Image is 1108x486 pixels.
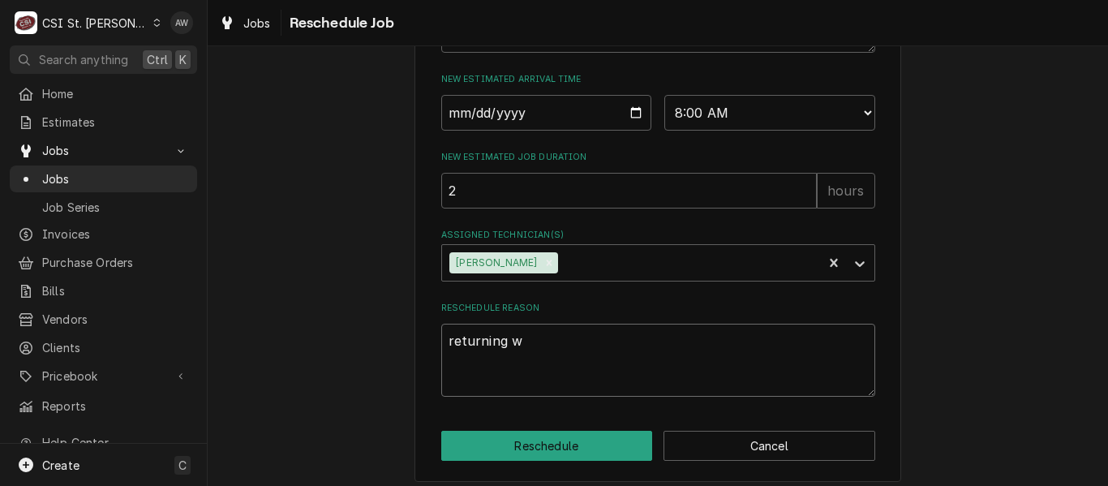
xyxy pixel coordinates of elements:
[42,339,189,356] span: Clients
[213,10,277,37] a: Jobs
[10,306,197,333] a: Vendors
[243,15,271,32] span: Jobs
[42,368,165,385] span: Pricebook
[42,434,187,451] span: Help Center
[10,363,197,389] a: Go to Pricebook
[664,95,875,131] select: Time Select
[15,11,37,34] div: CSI St. Louis's Avatar
[441,229,875,242] label: Assigned Technician(s)
[10,334,197,361] a: Clients
[10,249,197,276] a: Purchase Orders
[147,51,168,68] span: Ctrl
[42,458,79,472] span: Create
[178,457,187,474] span: C
[441,73,875,86] label: New Estimated Arrival Time
[441,431,653,461] button: Reschedule
[10,45,197,74] button: Search anythingCtrlK
[441,73,875,131] div: New Estimated Arrival Time
[441,431,875,461] div: Button Group
[42,199,189,216] span: Job Series
[10,194,197,221] a: Job Series
[441,151,875,164] label: New Estimated Job Duration
[285,12,394,34] span: Reschedule Job
[10,80,197,107] a: Home
[42,398,189,415] span: Reports
[10,221,197,247] a: Invoices
[10,277,197,304] a: Bills
[42,170,189,187] span: Jobs
[449,252,540,273] div: [PERSON_NAME]
[179,51,187,68] span: K
[441,302,875,315] label: Reschedule Reason
[10,137,197,164] a: Go to Jobs
[10,109,197,135] a: Estimates
[42,142,165,159] span: Jobs
[441,151,875,209] div: New Estimated Job Duration
[170,11,193,34] div: Alexandria Wilp's Avatar
[817,173,875,209] div: hours
[42,114,189,131] span: Estimates
[170,11,193,34] div: AW
[441,324,875,397] textarea: returning
[15,11,37,34] div: C
[441,229,875,282] div: Assigned Technician(s)
[42,85,189,102] span: Home
[441,302,875,397] div: Reschedule Reason
[42,15,148,32] div: CSI St. [PERSON_NAME]
[10,166,197,192] a: Jobs
[441,95,652,131] input: Date
[10,393,197,419] a: Reports
[540,252,558,273] div: Remove Ryan Bietchert
[10,429,197,456] a: Go to Help Center
[39,51,128,68] span: Search anything
[42,282,189,299] span: Bills
[42,311,189,328] span: Vendors
[42,226,189,243] span: Invoices
[664,431,875,461] button: Cancel
[441,431,875,461] div: Button Group Row
[42,254,189,271] span: Purchase Orders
